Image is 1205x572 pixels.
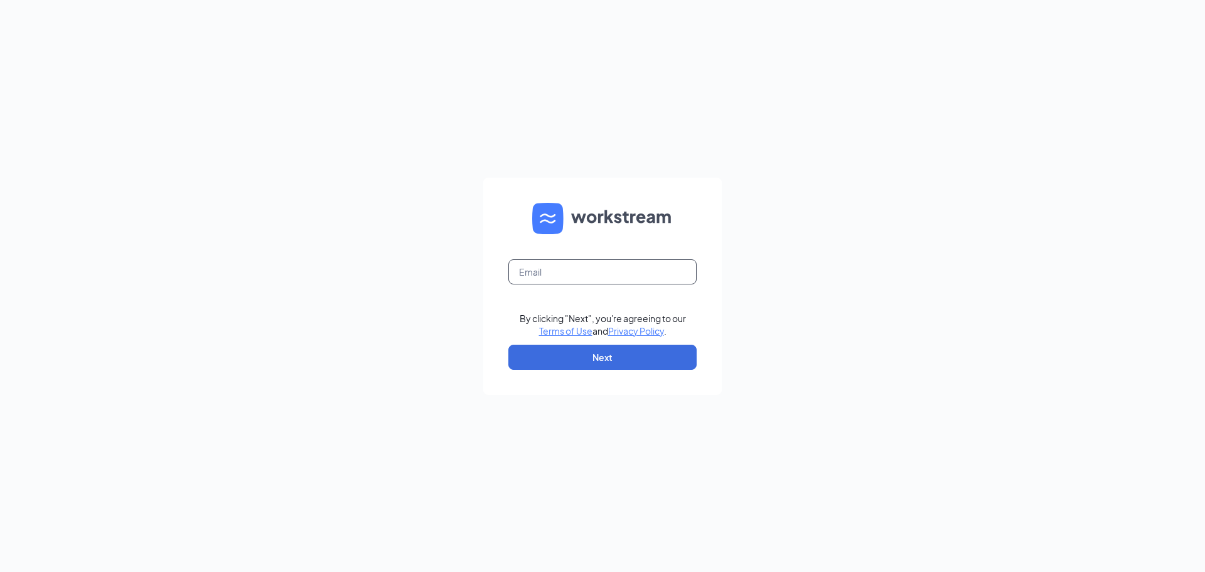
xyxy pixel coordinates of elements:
[539,325,592,337] a: Terms of Use
[508,259,697,284] input: Email
[508,345,697,370] button: Next
[532,203,673,234] img: WS logo and Workstream text
[520,312,686,337] div: By clicking "Next", you're agreeing to our and .
[608,325,664,337] a: Privacy Policy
